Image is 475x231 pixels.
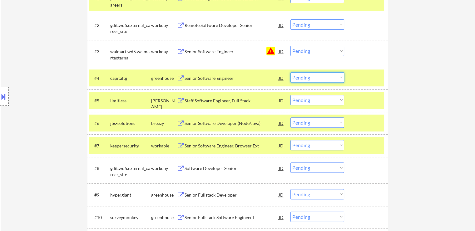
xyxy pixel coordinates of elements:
div: gdit.wd5.external_career_site [110,165,151,177]
div: JD [278,162,285,174]
div: JD [278,19,285,31]
div: JD [278,117,285,129]
div: jbs-solutions [110,120,151,126]
div: capitaltg [110,75,151,81]
div: walmart.wd5.walmartexternal [110,49,151,61]
div: JD [278,189,285,200]
div: JD [278,140,285,151]
div: Senior Software Developer (Node/Java) [185,120,279,126]
div: keepersecurity [110,143,151,149]
div: hypergiant [110,192,151,198]
div: #9 [94,192,105,198]
div: Senior Fullstack Software Engineer I [185,214,279,221]
div: greenhouse [151,192,177,198]
div: surveymonkey [110,214,151,221]
div: Senior Fullstack Developer [185,192,279,198]
div: Software Developer Senior [185,165,279,172]
div: greenhouse [151,214,177,221]
div: Remote Software Developer Senior [185,22,279,28]
div: breezy [151,120,177,126]
div: workday [151,22,177,28]
div: #10 [94,214,105,221]
div: Senior Software Engineer, Browser Ext [185,143,279,149]
button: warning [266,47,275,55]
div: gdit.wd5.external_career_site [110,22,151,34]
div: #8 [94,165,105,172]
div: JD [278,212,285,223]
div: workday [151,49,177,55]
div: JD [278,46,285,57]
div: [PERSON_NAME] [151,98,177,110]
div: JD [278,72,285,84]
div: Senior Software Engineer [185,75,279,81]
div: #2 [94,22,105,28]
div: workable [151,143,177,149]
div: greenhouse [151,75,177,81]
div: workday [151,165,177,172]
div: Senior Software Engineer [185,49,279,55]
div: limitless [110,98,151,104]
div: Staff Software Engineer, Full Stack [185,98,279,104]
div: JD [278,95,285,106]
